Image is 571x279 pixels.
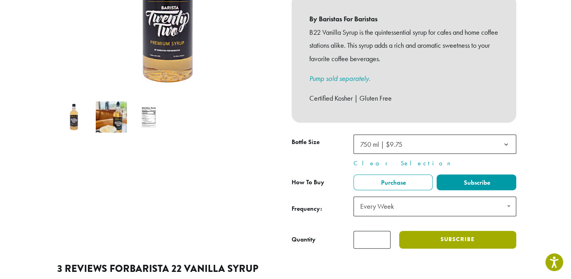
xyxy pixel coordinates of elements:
span: Frequency: [292,204,353,213]
a: Pump sold separately. [309,74,370,83]
a: Clear Selection [353,159,516,168]
span: Subscribe [463,178,490,187]
p: B22 Vanilla Syrup is the quintessential syrup for cafes and home coffee stations alike. This syru... [309,26,498,66]
img: Barista 22 Vanilla Syrup - Image 3 [133,101,164,133]
span: How To Buy [292,178,324,186]
div: Quantity [292,235,316,244]
span: Every Week [353,197,516,216]
p: Certified Kosher | Gluten Free [309,92,498,105]
span: 750 ml | $9.75 [360,140,402,149]
span: Purchase [380,178,406,187]
span: Barista 22 Vanilla Syrup [130,261,259,276]
b: By Baristas For Baristas [309,12,498,26]
label: Bottle Size [292,137,353,148]
img: Barista 22 Vanilla Syrup - Image 2 [96,101,127,133]
span: Every Week [357,198,402,214]
span: 750 ml | $9.75 [353,135,516,154]
h2: 3 reviews for [57,263,514,275]
span: 750 ml | $9.75 [357,137,410,152]
button: Subscribe [399,231,516,249]
input: Product quantity [353,231,391,249]
img: Barista 22 Vanilla Syrup [58,101,89,133]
